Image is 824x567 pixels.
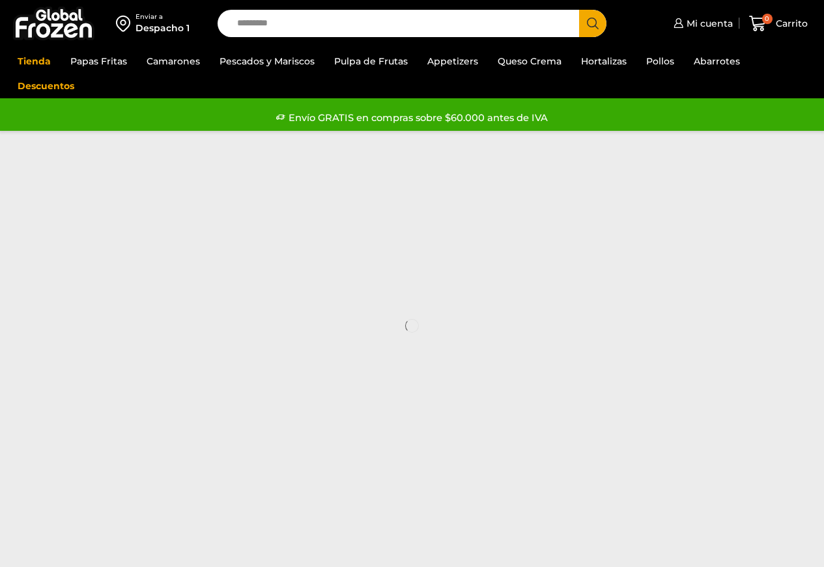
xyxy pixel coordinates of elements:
a: Papas Fritas [64,49,134,74]
div: Despacho 1 [135,21,190,35]
a: Queso Crema [491,49,568,74]
div: Enviar a [135,12,190,21]
span: 0 [762,14,773,24]
button: Search button [579,10,606,37]
a: Pescados y Mariscos [213,49,321,74]
a: Pulpa de Frutas [328,49,414,74]
img: address-field-icon.svg [116,12,135,35]
a: Descuentos [11,74,81,98]
span: Carrito [773,17,808,30]
a: Pollos [640,49,681,74]
a: Hortalizas [575,49,633,74]
a: Appetizers [421,49,485,74]
a: Abarrotes [687,49,746,74]
a: 0 Carrito [746,8,811,39]
a: Camarones [140,49,206,74]
a: Tienda [11,49,57,74]
span: Mi cuenta [683,17,733,30]
a: Mi cuenta [670,10,733,36]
